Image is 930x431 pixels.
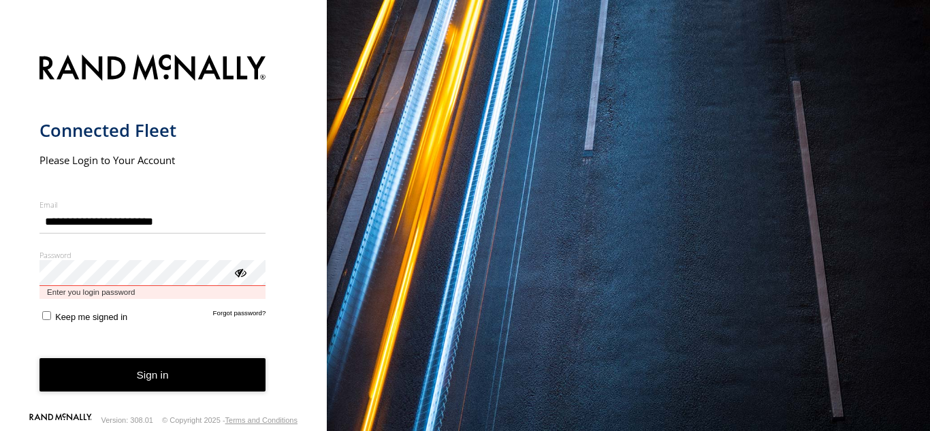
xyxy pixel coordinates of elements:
h2: Please Login to Your Account [39,153,266,167]
a: Forgot password? [213,309,266,322]
a: Visit our Website [29,413,92,427]
span: Enter you login password [39,286,266,299]
h1: Connected Fleet [39,119,266,142]
form: main [39,46,288,413]
span: Keep me signed in [55,312,127,322]
label: Email [39,199,266,210]
div: ViewPassword [233,265,246,278]
img: Rand McNally [39,52,266,86]
button: Sign in [39,358,266,392]
div: Version: 308.01 [101,416,153,424]
a: Terms and Conditions [225,416,298,424]
label: Password [39,250,266,260]
input: Keep me signed in [42,311,51,320]
div: © Copyright 2025 - [162,416,298,424]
